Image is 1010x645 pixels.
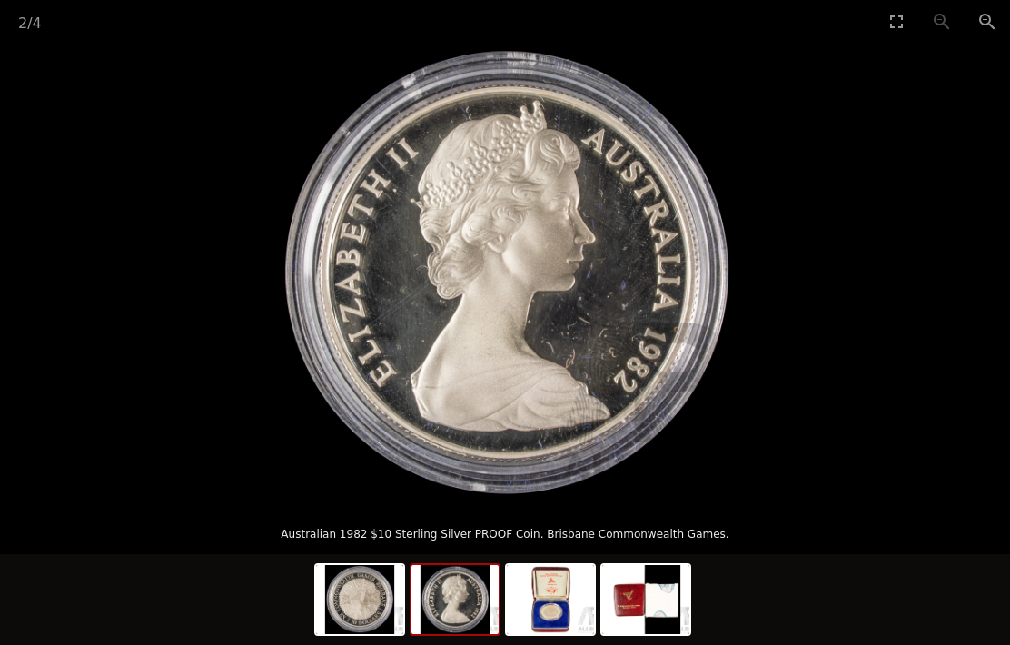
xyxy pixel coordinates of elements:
[316,565,403,634] img: 54886-106a.jpg
[275,43,736,503] img: Australian 1982 $10 Sterling Silver PROOF Coin. Brisbane Commonwealth Games.
[18,15,27,32] span: 2
[33,15,42,32] span: 4
[507,565,594,634] img: 54886-106c.jpg
[602,565,689,634] img: 54886-106d.jpg
[36,516,974,545] p: Australian 1982 $10 Sterling Silver PROOF Coin. Brisbane Commonwealth Games.
[411,565,499,634] img: 54886-106b.jpg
